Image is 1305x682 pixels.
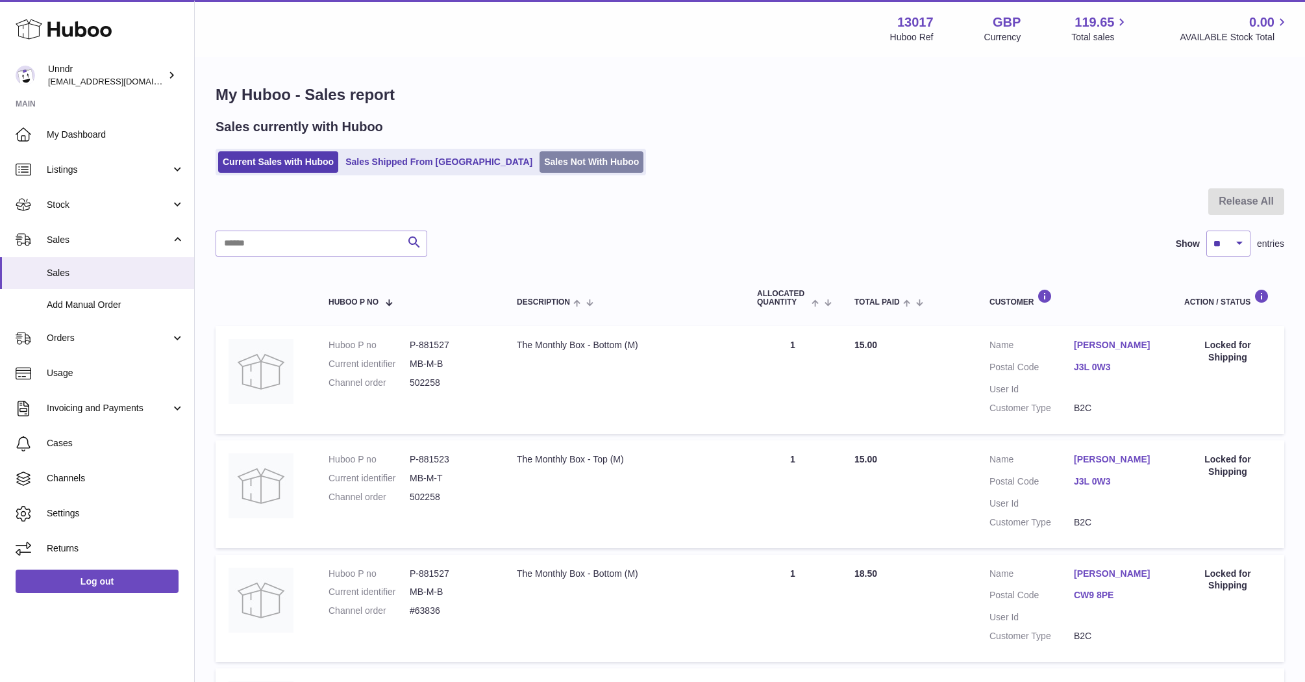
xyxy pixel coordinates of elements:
a: Sales Shipped From [GEOGRAPHIC_DATA] [341,151,537,173]
div: Currency [984,31,1021,44]
span: Description [517,298,570,307]
dt: Customer Type [989,630,1074,642]
a: Current Sales with Huboo [218,151,338,173]
dt: Customer Type [989,516,1074,529]
span: ALLOCATED Quantity [757,290,808,307]
dd: 502258 [410,377,491,389]
img: no-photo.jpg [229,453,293,518]
span: Total sales [1071,31,1129,44]
a: [PERSON_NAME] [1074,568,1158,580]
span: Sales [47,234,171,246]
span: 119.65 [1075,14,1114,31]
strong: GBP [993,14,1021,31]
div: Customer [989,289,1158,307]
strong: 13017 [897,14,934,31]
dt: Channel order [329,491,410,503]
span: Usage [47,367,184,379]
div: Unndr [48,63,165,88]
div: The Monthly Box - Top (M) [517,453,731,466]
dd: B2C [1074,630,1158,642]
span: My Dashboard [47,129,184,141]
span: 0.00 [1249,14,1274,31]
span: Invoicing and Payments [47,402,171,414]
div: Locked for Shipping [1184,568,1271,592]
div: Locked for Shipping [1184,339,1271,364]
dd: B2C [1074,516,1158,529]
dt: Channel order [329,377,410,389]
img: sofiapanwar@gmail.com [16,66,35,85]
span: Returns [47,542,184,555]
dt: Postal Code [989,589,1074,605]
span: Orders [47,332,171,344]
span: entries [1257,238,1284,250]
dd: MB-M-B [410,358,491,370]
td: 1 [744,555,841,663]
dt: Postal Code [989,361,1074,377]
dt: User Id [989,611,1074,624]
a: Sales Not With Huboo [540,151,643,173]
dt: Name [989,339,1074,355]
span: AVAILABLE Stock Total [1180,31,1289,44]
dd: #63836 [410,605,491,617]
dd: MB-M-T [410,472,491,485]
dd: B2C [1074,402,1158,414]
dd: P-881527 [410,339,491,351]
span: Listings [47,164,171,176]
h2: Sales currently with Huboo [216,118,383,136]
dt: Current identifier [329,472,410,485]
img: no-photo.jpg [229,568,293,633]
img: no-photo.jpg [229,339,293,404]
div: Locked for Shipping [1184,453,1271,478]
dt: Name [989,453,1074,469]
h1: My Huboo - Sales report [216,84,1284,105]
dt: Huboo P no [329,568,410,580]
dt: Postal Code [989,475,1074,491]
span: Add Manual Order [47,299,184,311]
dd: 502258 [410,491,491,503]
div: Action / Status [1184,289,1271,307]
label: Show [1176,238,1200,250]
a: Log out [16,570,179,593]
span: 18.50 [854,568,877,579]
dt: Customer Type [989,402,1074,414]
dt: Name [989,568,1074,583]
span: 15.00 [854,340,877,350]
div: The Monthly Box - Bottom (M) [517,339,731,351]
div: Huboo Ref [890,31,934,44]
td: 1 [744,326,841,434]
td: 1 [744,440,841,548]
dt: Current identifier [329,586,410,598]
a: J3L 0W3 [1074,361,1158,373]
dd: P-881527 [410,568,491,580]
dt: User Id [989,383,1074,396]
span: Total paid [854,298,900,307]
a: 0.00 AVAILABLE Stock Total [1180,14,1289,44]
span: Settings [47,507,184,520]
a: 119.65 Total sales [1071,14,1129,44]
span: Huboo P no [329,298,379,307]
dt: Huboo P no [329,453,410,466]
span: Channels [47,472,184,485]
span: Stock [47,199,171,211]
span: Cases [47,437,184,449]
dt: Huboo P no [329,339,410,351]
a: CW9 8PE [1074,589,1158,601]
span: Sales [47,267,184,279]
div: The Monthly Box - Bottom (M) [517,568,731,580]
dt: Channel order [329,605,410,617]
a: [PERSON_NAME] [1074,453,1158,466]
dd: MB-M-B [410,586,491,598]
dd: P-881523 [410,453,491,466]
span: 15.00 [854,454,877,464]
dt: Current identifier [329,358,410,370]
a: [PERSON_NAME] [1074,339,1158,351]
span: [EMAIL_ADDRESS][DOMAIN_NAME] [48,76,191,86]
dt: User Id [989,498,1074,510]
a: J3L 0W3 [1074,475,1158,488]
